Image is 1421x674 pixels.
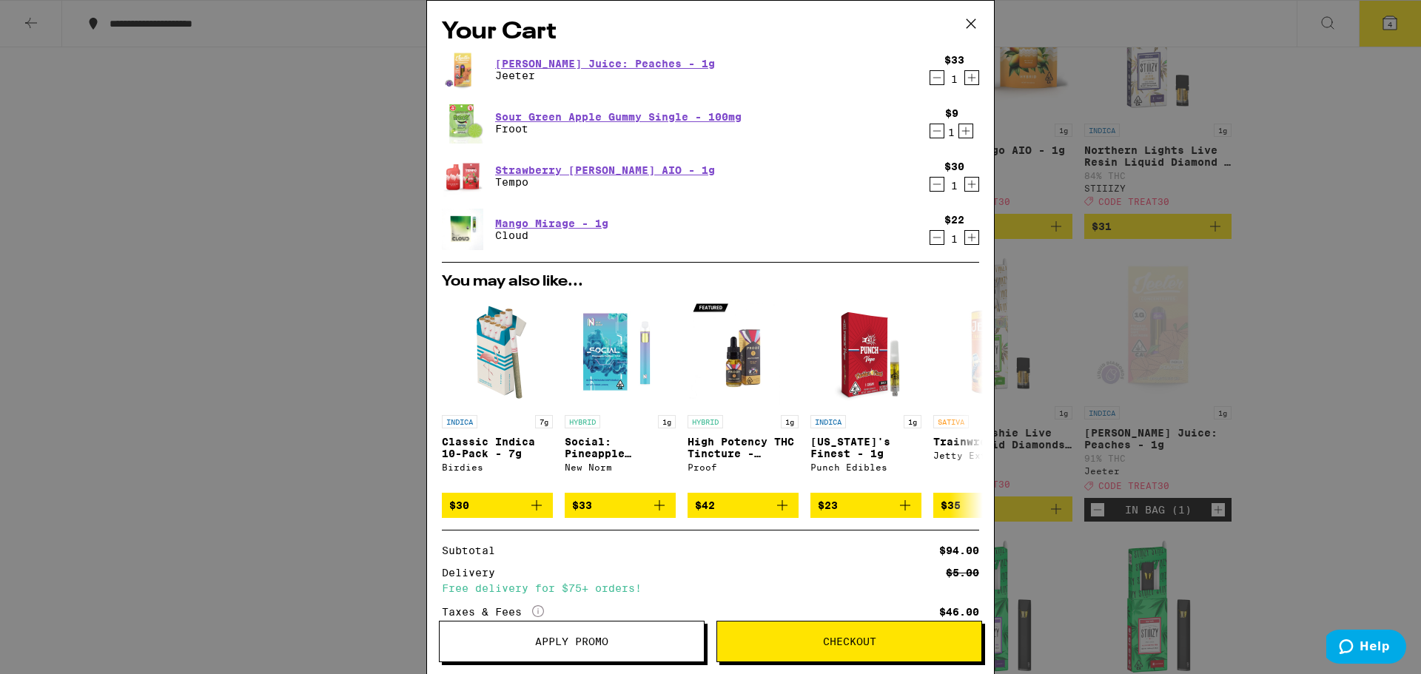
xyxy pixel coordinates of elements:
[944,180,964,192] div: 1
[442,545,505,556] div: Subtotal
[495,218,608,229] a: Mango Mirage - 1g
[449,499,469,511] span: $30
[810,415,846,428] p: INDICA
[823,636,876,647] span: Checkout
[688,436,799,459] p: High Potency THC Tincture - 1000mg
[495,164,715,176] a: Strawberry [PERSON_NAME] AIO - 1g
[495,123,742,135] p: Froot
[958,124,973,138] button: Increment
[941,499,961,511] span: $35
[930,124,944,138] button: Decrement
[930,177,944,192] button: Decrement
[904,415,921,428] p: 1g
[944,214,964,226] div: $22
[810,462,921,472] div: Punch Edibles
[939,545,979,556] div: $94.00
[964,177,979,192] button: Increment
[933,297,1044,493] a: Open page for Trainwreck - 1g from Jetty Extracts
[810,436,921,459] p: [US_STATE]'s Finest - 1g
[933,493,1044,518] button: Add to bag
[688,493,799,518] button: Add to bag
[1326,630,1406,667] iframe: Opens a widget where you can find more information
[930,230,944,245] button: Decrement
[944,233,964,245] div: 1
[442,462,553,472] div: Birdies
[442,16,979,49] h2: Your Cart
[495,111,742,123] a: Sour Green Apple Gummy Single - 100mg
[442,102,483,144] img: Froot - Sour Green Apple Gummy Single - 100mg
[442,605,544,619] div: Taxes & Fees
[933,451,1044,460] div: Jetty Extracts
[442,493,553,518] button: Add to bag
[939,607,979,617] div: $46.00
[565,297,676,408] img: New Norm - Social: Pineapple Express - 1g
[535,415,553,428] p: 7g
[944,73,964,85] div: 1
[442,567,505,578] div: Delivery
[695,499,715,511] span: $42
[810,297,921,493] a: Open page for Florida's Finest - 1g from Punch Edibles
[930,70,944,85] button: Decrement
[688,297,799,493] a: Open page for High Potency THC Tincture - 1000mg from Proof
[565,462,676,472] div: New Norm
[658,415,676,428] p: 1g
[442,297,553,493] a: Open page for Classic Indica 10-Pack - 7g from Birdies
[716,621,982,662] button: Checkout
[810,297,921,408] img: Punch Edibles - Florida's Finest - 1g
[945,107,958,119] div: $9
[442,155,483,197] img: Tempo - Strawberry Beltz AIO - 1g
[945,127,958,138] div: 1
[944,161,964,172] div: $30
[442,274,979,289] h2: You may also like...
[442,49,483,90] img: Jeeter - Jeeter Juice: Peaches - 1g
[781,415,799,428] p: 1g
[495,70,715,81] p: Jeeter
[946,567,979,578] div: $5.00
[565,297,676,493] a: Open page for Social: Pineapple Express - 1g from New Norm
[933,436,1044,448] p: Trainwreck - 1g
[688,415,723,428] p: HYBRID
[688,462,799,472] div: Proof
[442,209,483,250] img: Cloud - Mango Mirage - 1g
[439,621,705,662] button: Apply Promo
[810,493,921,518] button: Add to bag
[495,176,715,188] p: Tempo
[572,499,592,511] span: $33
[442,583,979,593] div: Free delivery for $75+ orders!
[565,415,600,428] p: HYBRID
[964,230,979,245] button: Increment
[565,436,676,459] p: Social: Pineapple Express - 1g
[495,229,608,241] p: Cloud
[535,636,608,647] span: Apply Promo
[933,415,969,428] p: SATIVA
[944,54,964,66] div: $33
[495,58,715,70] a: [PERSON_NAME] Juice: Peaches - 1g
[442,436,553,459] p: Classic Indica 10-Pack - 7g
[933,297,1044,408] img: Jetty Extracts - Trainwreck - 1g
[688,297,799,408] img: Proof - High Potency THC Tincture - 1000mg
[818,499,838,511] span: $23
[442,297,553,408] img: Birdies - Classic Indica 10-Pack - 7g
[565,493,676,518] button: Add to bag
[964,70,979,85] button: Increment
